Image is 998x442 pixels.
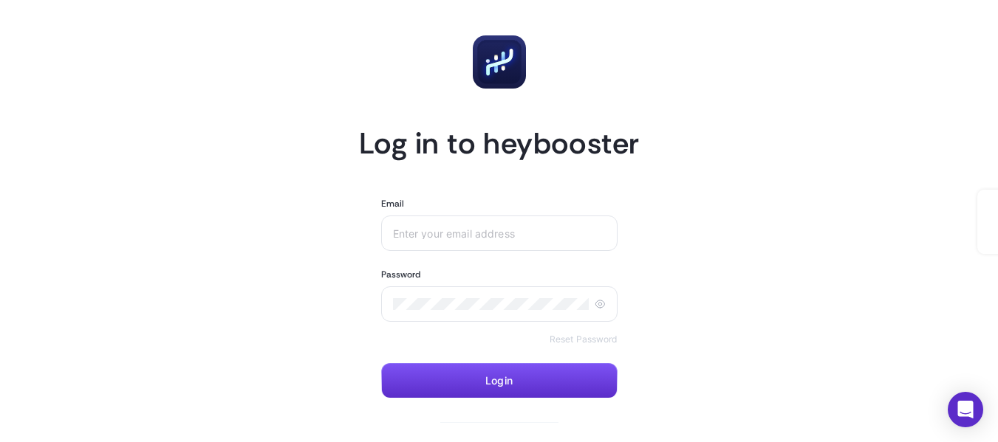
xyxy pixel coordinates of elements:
[948,392,983,427] div: Open Intercom Messenger
[381,269,421,280] label: Password
[485,375,513,387] span: Login
[381,363,618,398] button: Login
[550,334,618,345] a: Reset Password
[381,198,405,210] label: Email
[359,124,640,162] h1: Log in to heybooster
[393,227,606,239] input: Enter your email address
